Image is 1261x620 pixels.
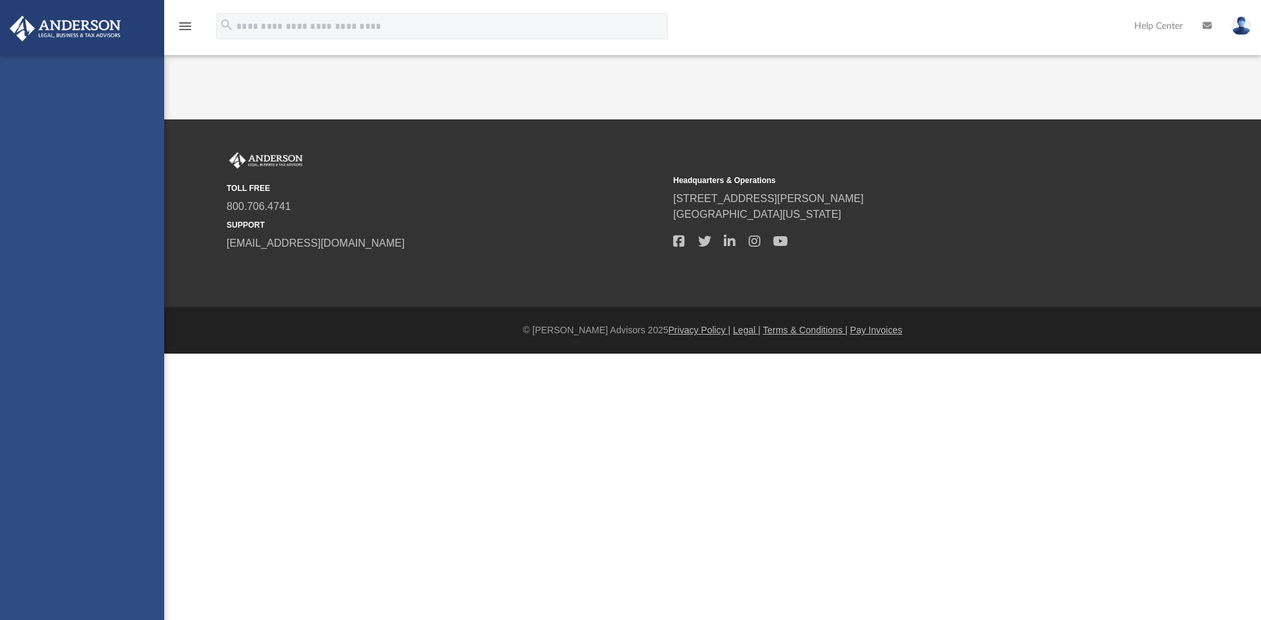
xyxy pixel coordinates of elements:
i: search [219,18,234,32]
a: Pay Invoices [850,325,902,335]
a: [GEOGRAPHIC_DATA][US_STATE] [673,209,841,220]
small: SUPPORT [227,219,664,231]
a: [EMAIL_ADDRESS][DOMAIN_NAME] [227,238,405,249]
div: © [PERSON_NAME] Advisors 2025 [164,323,1261,337]
a: Legal | [733,325,761,335]
small: Headquarters & Operations [673,175,1111,186]
small: TOLL FREE [227,182,664,194]
a: menu [177,25,193,34]
a: [STREET_ADDRESS][PERSON_NAME] [673,193,864,204]
a: Privacy Policy | [669,325,731,335]
img: Anderson Advisors Platinum Portal [6,16,125,41]
a: Terms & Conditions | [763,325,848,335]
i: menu [177,18,193,34]
img: User Pic [1231,16,1251,35]
a: 800.706.4741 [227,201,291,212]
img: Anderson Advisors Platinum Portal [227,152,305,169]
